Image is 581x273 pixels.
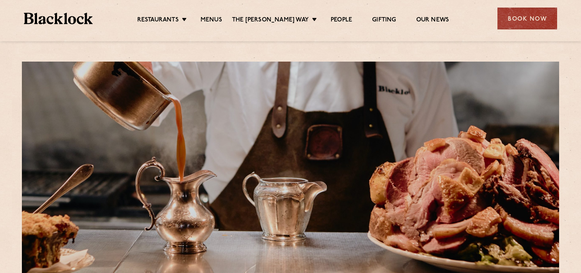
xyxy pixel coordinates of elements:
a: Gifting [372,16,396,25]
img: BL_Textured_Logo-footer-cropped.svg [24,13,93,24]
a: The [PERSON_NAME] Way [232,16,309,25]
a: Restaurants [137,16,179,25]
a: Menus [201,16,222,25]
a: People [331,16,352,25]
a: Our News [416,16,449,25]
div: Book Now [497,8,557,29]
